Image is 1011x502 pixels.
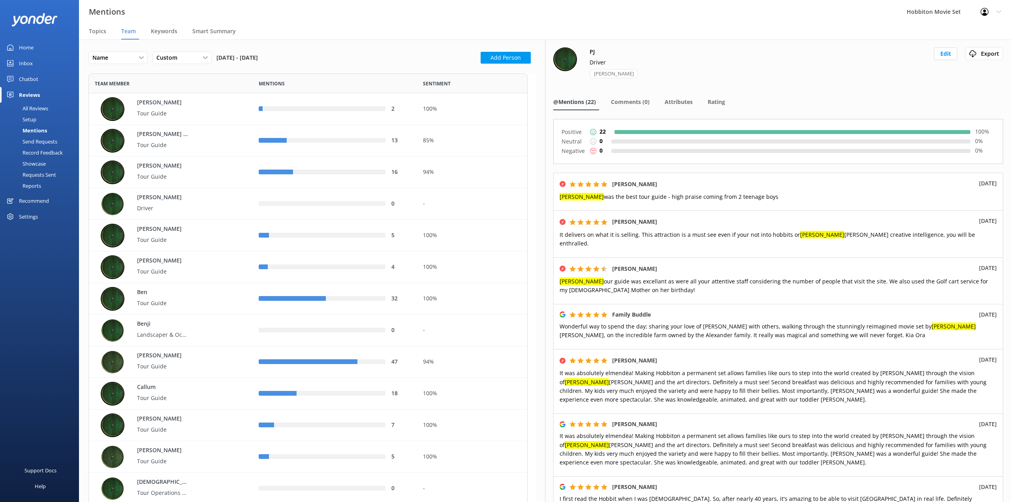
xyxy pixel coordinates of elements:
[5,169,56,180] div: Requests Sent
[5,103,48,114] div: All Reviews
[612,356,657,365] h5: [PERSON_NAME]
[423,231,522,240] div: 100%
[423,105,522,113] div: 100%
[101,192,124,216] img: 71-1628462846.png
[423,421,522,430] div: 100%
[192,27,236,35] span: Smart Summary
[391,484,411,493] div: 0
[88,157,528,188] div: row
[151,27,177,35] span: Keywords
[101,224,124,247] img: 779-1699415076.jpg
[137,257,188,265] p: [PERSON_NAME]
[19,193,49,209] div: Recommend
[565,378,609,386] mark: [PERSON_NAME]
[101,413,124,437] img: 779-1727753846.jpg
[137,162,188,170] p: [PERSON_NAME]
[137,172,188,181] p: Tour Guide
[391,136,411,145] div: 13
[5,136,57,147] div: Send Requests
[101,350,124,374] img: 538-1681690503.png
[101,255,124,279] img: 779-1755641612.jpg
[101,97,124,121] img: 779-1727753977.jpg
[665,98,693,106] span: Attributes
[590,47,595,56] h4: PJ
[391,389,411,398] div: 18
[979,483,997,491] p: [DATE]
[137,383,188,392] p: Callum
[5,103,79,114] a: All Reviews
[423,263,522,272] div: 100%
[560,193,604,200] mark: [PERSON_NAME]
[423,200,522,208] div: -
[562,127,585,137] p: Positive
[137,415,188,423] p: [PERSON_NAME]
[391,200,411,208] div: 0
[590,58,606,67] p: Driver
[612,180,657,189] h5: [PERSON_NAME]
[88,220,528,251] div: row
[612,420,657,428] h5: [PERSON_NAME]
[975,137,995,145] p: 0 %
[88,188,528,220] div: row
[560,369,987,403] span: It was absolutely elmendëa! Making Hobbiton a permanent set allows families like ours to step int...
[975,127,995,136] p: 100 %
[391,453,411,461] div: 5
[934,47,957,60] button: Edit
[101,129,124,153] img: 779-1735953597.jpg
[560,231,975,247] span: It delivers on what it is selling. This attraction is a must see even if your not into hobbits or...
[19,40,34,55] div: Home
[708,98,725,106] span: Rating
[423,80,451,87] span: Sentiment
[5,158,79,169] a: Showcase
[89,6,125,18] h3: Mentions
[137,478,188,487] p: [DEMOGRAPHIC_DATA]
[5,136,79,147] a: Send Requests
[599,137,603,145] p: 0
[88,378,528,410] div: row
[88,283,528,315] div: row
[12,13,57,26] img: yonder-white-logo.png
[5,125,79,136] a: Mentions
[121,27,136,35] span: Team
[599,127,606,136] p: 22
[137,362,188,371] p: Tour Guide
[391,421,411,430] div: 7
[19,71,38,87] div: Chatbot
[612,264,657,273] h5: [PERSON_NAME]
[560,277,988,294] span: our guide was excellant as were all your attentive staff considering the number of people that vi...
[101,287,124,311] img: 779-1695422655.jpg
[560,432,987,466] span: It was absolutely elmendëa! Making Hobbiton a permanent set allows families like ours to step int...
[101,160,124,184] img: 779-1736201505.jpg
[137,330,188,339] p: Landscaper & Occasional Tour Guide
[89,27,106,35] span: Topics
[553,47,577,71] img: 779-1727754483.jpg
[5,180,79,191] a: Reports
[5,114,79,125] a: Setup
[5,147,79,158] a: Record Feedback
[560,323,976,339] span: Wonderful way to spend the day; sharing your love of [PERSON_NAME] with others, walking through t...
[137,130,188,139] p: [PERSON_NAME] ([PERSON_NAME])
[137,193,188,202] p: [PERSON_NAME]
[19,87,40,103] div: Reviews
[391,326,411,335] div: 0
[101,382,124,406] img: 779-1735953675.jpg
[216,51,258,64] span: [DATE] - [DATE]
[137,288,188,297] p: Ben
[423,136,522,145] div: 85%
[95,80,130,87] span: Team member
[5,125,47,136] div: Mentions
[5,158,46,169] div: Showcase
[137,351,188,360] p: [PERSON_NAME]
[800,231,844,238] mark: [PERSON_NAME]
[979,355,997,364] p: [DATE]
[5,114,36,125] div: Setup
[88,251,528,283] div: row
[391,263,411,272] div: 4
[259,80,285,87] span: Mentions
[137,98,188,107] p: [PERSON_NAME]
[137,425,188,434] p: Tour Guide
[137,225,188,234] p: [PERSON_NAME]
[611,98,650,106] span: Comments (0)
[391,231,411,240] div: 5
[19,209,38,225] div: Settings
